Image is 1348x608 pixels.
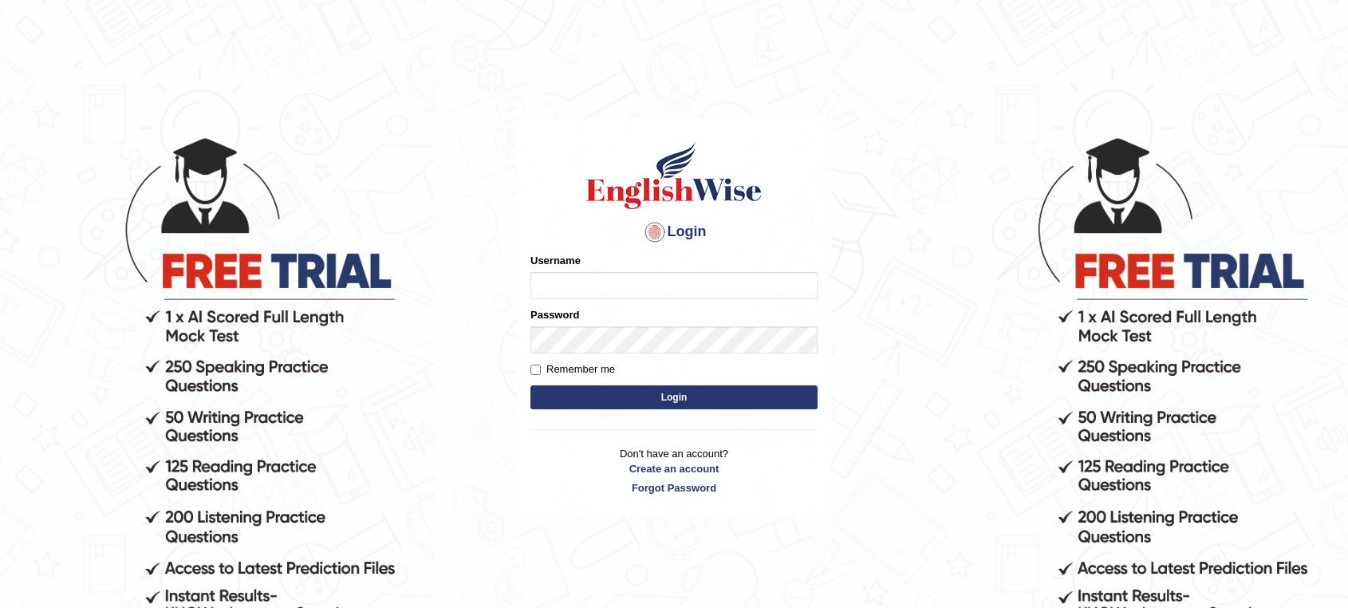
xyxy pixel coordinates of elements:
[530,446,818,495] p: Don't have an account?
[530,361,615,377] label: Remember me
[530,219,818,245] h4: Login
[530,253,581,268] label: Username
[530,480,818,495] a: Forgot Password
[530,307,579,322] label: Password
[530,461,818,476] a: Create an account
[530,385,818,409] button: Login
[530,365,541,375] input: Remember me
[583,140,765,211] img: Logo of English Wise sign in for intelligent practice with AI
